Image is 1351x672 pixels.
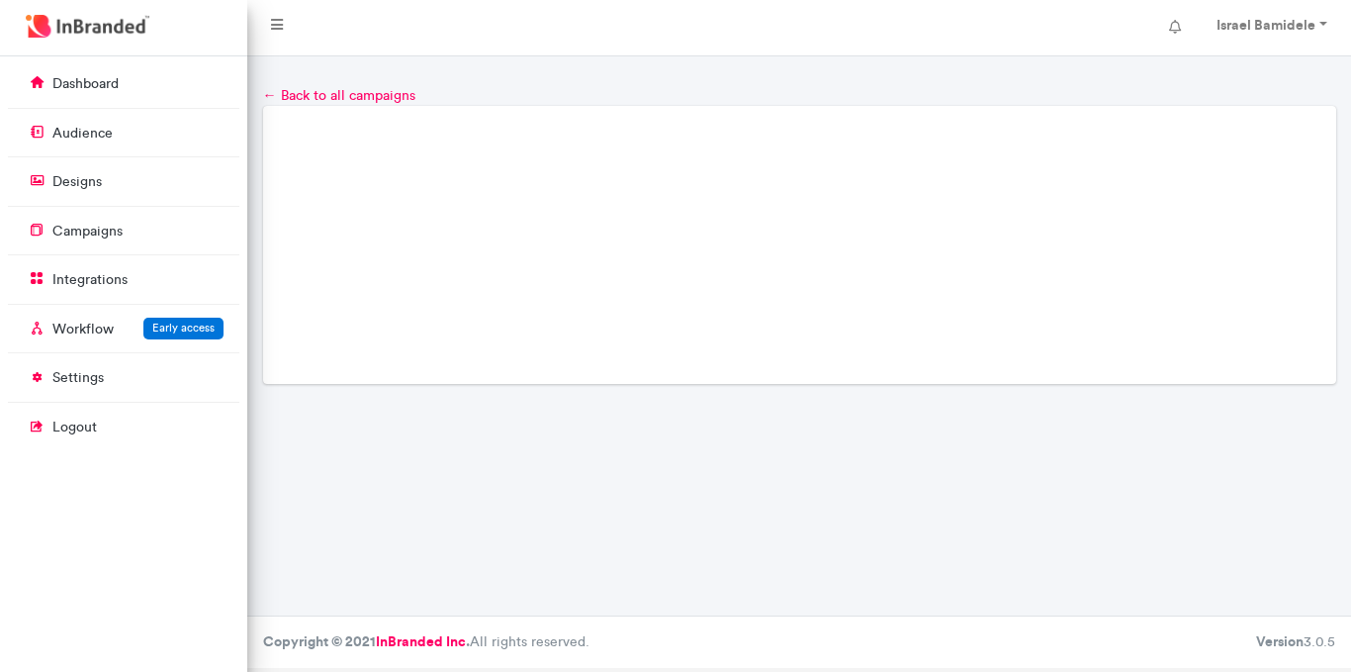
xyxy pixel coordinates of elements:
[8,310,239,347] a: WorkflowEarly access
[52,418,97,437] p: logout
[8,162,239,200] a: designs
[263,87,415,104] a: ← Back to all campaigns
[52,320,114,339] p: Workflow
[263,632,470,650] strong: Copyright © 2021 .
[247,616,1351,668] footer: All rights reserved.
[52,270,128,290] p: integrations
[1197,8,1343,48] a: Israel Bamidele
[21,10,154,43] img: InBranded Logo
[52,124,113,144] p: audience
[152,321,215,335] span: Early access
[376,632,466,650] a: InBranded Inc
[8,64,239,102] a: dashboard
[8,358,239,396] a: settings
[1256,632,1304,650] b: Version
[52,172,102,192] p: designs
[8,114,239,151] a: audience
[52,222,123,241] p: campaigns
[8,260,239,298] a: integrations
[1216,16,1315,34] strong: Israel Bamidele
[1256,632,1335,652] div: 3.0.5
[8,212,239,249] a: campaigns
[52,368,104,388] p: settings
[52,74,119,94] p: dashboard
